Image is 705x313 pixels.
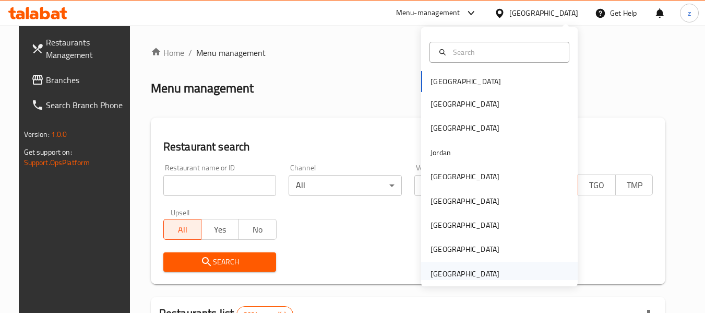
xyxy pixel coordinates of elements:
div: [GEOGRAPHIC_DATA] [509,7,578,19]
button: Search [163,252,277,272]
span: Branches [46,74,128,86]
div: [GEOGRAPHIC_DATA] [431,171,499,182]
a: Support.OpsPlatform [24,156,90,169]
nav: breadcrumb [151,47,666,59]
a: Restaurants Management [23,30,137,67]
span: z [688,7,691,19]
button: All [163,219,201,240]
span: Search Branch Phone [46,99,128,111]
div: [GEOGRAPHIC_DATA] [431,219,499,231]
span: No [243,222,272,237]
li: / [188,47,192,59]
button: TMP [615,175,653,195]
span: Yes [206,222,235,237]
input: Search [449,47,563,58]
a: Search Branch Phone [23,92,137,118]
div: [GEOGRAPHIC_DATA] [431,268,499,280]
span: TMP [620,178,649,193]
div: [GEOGRAPHIC_DATA] [431,122,499,134]
div: [GEOGRAPHIC_DATA] [431,98,499,110]
button: No [238,219,277,240]
span: Menu management [196,47,266,59]
h2: Menu management [151,80,254,97]
h2: Restaurant search [163,139,653,155]
span: Get support on: [24,145,72,159]
button: Yes [201,219,239,240]
a: Branches [23,67,137,92]
label: Upsell [171,208,190,216]
div: Menu-management [396,7,460,19]
div: Jordan [431,147,451,158]
div: All [289,175,402,196]
button: TGO [578,175,616,195]
span: All [168,222,197,237]
input: Search for restaurant name or ID.. [163,175,277,196]
a: Home [151,47,184,59]
span: 1.0.0 [51,127,67,141]
span: Restaurants Management [46,36,128,61]
span: Search [172,256,268,269]
span: TGO [582,178,612,193]
span: Version: [24,127,50,141]
div: [GEOGRAPHIC_DATA] [431,244,499,255]
div: [GEOGRAPHIC_DATA] [431,195,499,207]
div: All [414,175,528,196]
